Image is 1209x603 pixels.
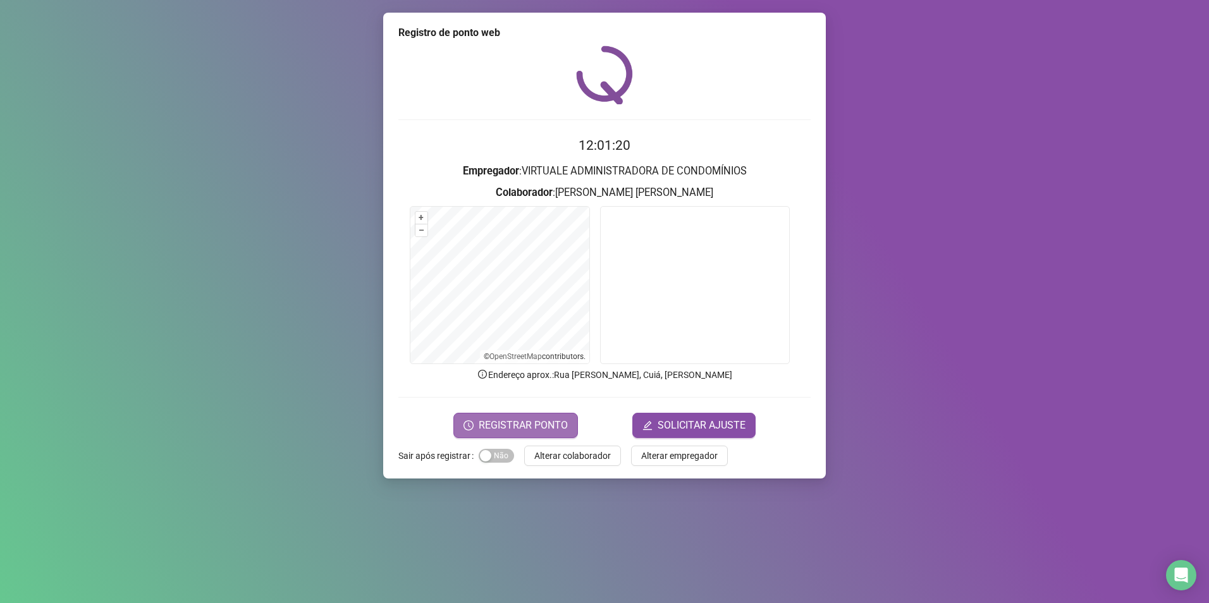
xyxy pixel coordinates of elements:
h3: : VIRTUALE ADMINISTRADORA DE CONDOMÍNIOS [398,163,811,180]
span: Alterar empregador [641,449,718,463]
strong: Empregador [463,165,519,177]
time: 12:01:20 [579,138,630,153]
span: clock-circle [463,420,474,430]
button: Alterar empregador [631,446,728,466]
span: Alterar colaborador [534,449,611,463]
p: Endereço aprox. : Rua [PERSON_NAME], Cuiá, [PERSON_NAME] [398,368,811,382]
h3: : [PERSON_NAME] [PERSON_NAME] [398,185,811,201]
span: SOLICITAR AJUSTE [658,418,746,433]
li: © contributors. [484,352,586,361]
div: Registro de ponto web [398,25,811,40]
span: info-circle [477,368,488,380]
strong: Colaborador [496,186,553,198]
button: REGISTRAR PONTO [453,413,578,438]
div: Open Intercom Messenger [1166,560,1196,590]
button: Alterar colaborador [524,446,621,466]
button: + [415,212,427,224]
img: QRPoint [576,46,633,104]
span: edit [642,420,653,430]
label: Sair após registrar [398,446,479,466]
button: editSOLICITAR AJUSTE [632,413,756,438]
a: OpenStreetMap [489,352,542,361]
span: REGISTRAR PONTO [479,418,568,433]
button: – [415,224,427,236]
